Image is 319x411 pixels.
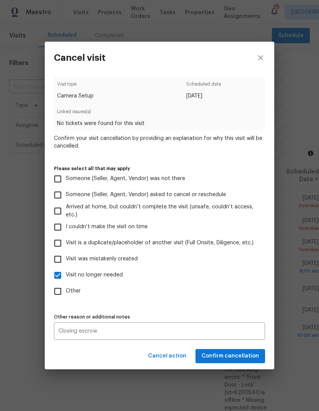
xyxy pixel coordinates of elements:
[57,92,94,100] span: Camera Setup
[66,175,185,183] span: Someone (Seller, Agent, Vendor) was not there
[54,135,265,150] span: Confirm your visit cancellation by providing an explanation for why this visit will be cancelled.
[66,223,148,231] span: I couldn’t make the visit on time
[66,255,138,263] span: Visit was mistakenly created
[195,349,265,363] button: Confirm cancellation
[202,351,259,361] span: Confirm cancellation
[66,239,254,247] span: Visit is a duplicate/placeholder of another visit (Full Onsite, Diligence, etc.)
[57,108,262,120] span: Linked issues(s)
[66,191,226,199] span: Someone (Seller, Agent, Vendor) asked to cancel or reschedule
[57,80,94,92] span: Visit type
[66,203,259,219] span: Arrived at home, but couldn’t complete the visit (unsafe, couldn’t access, etc.)
[54,166,265,171] label: Please select all that may apply
[145,349,189,363] button: Cancel action
[148,351,186,361] span: Cancel action
[186,92,221,100] span: [DATE]
[57,120,262,127] span: No tickets were found for this visit
[66,271,123,279] span: Visit no longer needed
[54,315,265,319] label: Other reason or additional notes
[186,80,221,92] span: Scheduled date
[66,287,81,295] span: Other
[54,52,106,63] h3: Cancel visit
[247,42,274,74] button: close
